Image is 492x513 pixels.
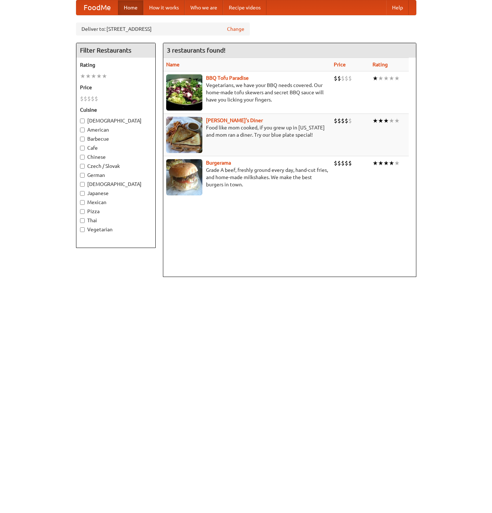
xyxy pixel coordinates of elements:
p: Grade A beef, freshly ground every day, hand-cut fries, and home-made milkshakes. We make the bes... [166,166,328,188]
input: [DEMOGRAPHIC_DATA] [80,119,85,123]
li: $ [341,117,345,125]
a: BBQ Tofu Paradise [206,75,249,81]
li: $ [337,117,341,125]
label: Chinese [80,153,152,161]
label: German [80,171,152,179]
li: $ [84,95,87,103]
li: $ [348,74,352,82]
h5: Rating [80,61,152,69]
li: $ [341,74,345,82]
a: Price [334,62,346,67]
input: Mexican [80,200,85,205]
input: Thai [80,218,85,223]
li: $ [94,95,98,103]
li: ★ [394,74,400,82]
li: ★ [85,72,91,80]
li: ★ [102,72,107,80]
label: [DEMOGRAPHIC_DATA] [80,117,152,124]
li: ★ [378,117,383,125]
li: ★ [378,74,383,82]
a: Burgerama [206,160,231,166]
li: ★ [383,74,389,82]
input: Czech / Slovak [80,164,85,169]
li: $ [334,117,337,125]
label: Cafe [80,144,152,152]
input: Cafe [80,146,85,150]
li: $ [87,95,91,103]
li: $ [334,159,337,167]
li: $ [337,159,341,167]
li: $ [345,117,348,125]
li: ★ [394,159,400,167]
li: ★ [373,117,378,125]
img: burgerama.jpg [166,159,202,195]
label: Czech / Slovak [80,162,152,170]
li: $ [348,117,352,125]
a: Home [118,0,143,15]
img: sallys.jpg [166,117,202,153]
li: ★ [378,159,383,167]
input: Japanese [80,191,85,196]
label: American [80,126,152,133]
img: tofuparadise.jpg [166,74,202,111]
li: $ [341,159,345,167]
h5: Price [80,84,152,91]
input: American [80,128,85,132]
ng-pluralize: 3 restaurants found! [167,47,226,54]
input: Chinese [80,155,85,160]
li: ★ [91,72,96,80]
label: Barbecue [80,135,152,142]
label: Japanese [80,190,152,197]
h5: Cuisine [80,106,152,113]
a: How it works [143,0,185,15]
li: ★ [383,117,389,125]
li: $ [80,95,84,103]
p: Vegetarians, we have your BBQ needs covered. Our home-made tofu skewers and secret BBQ sauce will... [166,82,328,103]
input: German [80,173,85,178]
input: Barbecue [80,137,85,141]
a: Rating [373,62,388,67]
li: ★ [383,159,389,167]
li: $ [91,95,94,103]
label: Mexican [80,199,152,206]
li: $ [345,74,348,82]
li: ★ [389,74,394,82]
a: Help [386,0,409,15]
label: [DEMOGRAPHIC_DATA] [80,181,152,188]
li: $ [348,159,352,167]
input: Pizza [80,209,85,214]
li: $ [337,74,341,82]
a: Change [227,25,244,33]
li: ★ [373,74,378,82]
a: FoodMe [76,0,118,15]
li: ★ [394,117,400,125]
li: ★ [373,159,378,167]
input: [DEMOGRAPHIC_DATA] [80,182,85,187]
li: ★ [80,72,85,80]
li: ★ [389,117,394,125]
li: ★ [96,72,102,80]
a: Who we are [185,0,223,15]
h4: Filter Restaurants [76,43,155,58]
a: Recipe videos [223,0,266,15]
a: Name [166,62,180,67]
label: Pizza [80,208,152,215]
label: Thai [80,217,152,224]
div: Deliver to: [STREET_ADDRESS] [76,22,250,36]
li: $ [345,159,348,167]
li: $ [334,74,337,82]
p: Food like mom cooked, if you grew up in [US_STATE] and mom ran a diner. Try our blue plate special! [166,124,328,138]
li: ★ [389,159,394,167]
a: [PERSON_NAME]'s Diner [206,117,263,123]
input: Vegetarian [80,227,85,232]
label: Vegetarian [80,226,152,233]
